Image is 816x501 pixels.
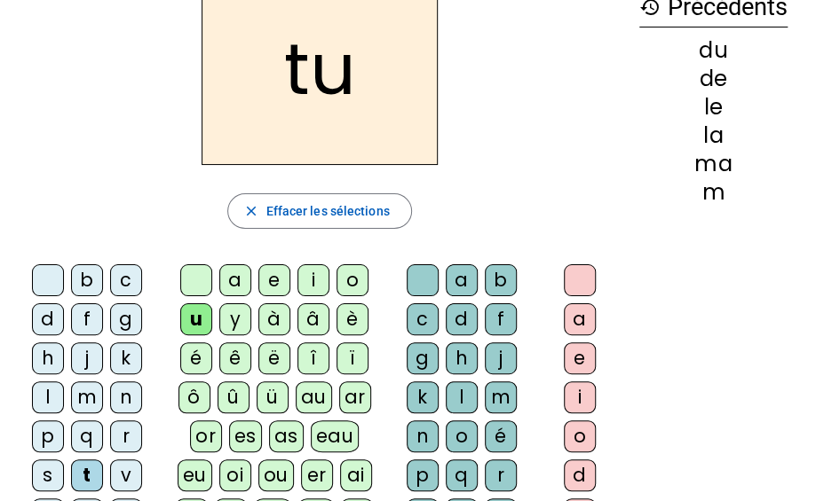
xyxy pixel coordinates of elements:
div: d [564,459,596,491]
div: ë [258,342,290,374]
div: e [564,342,596,374]
button: Effacer les sélections [227,193,411,229]
div: g [407,342,439,374]
div: g [110,303,142,335]
div: j [71,342,103,374]
div: i [564,381,596,413]
div: eu [178,459,212,491]
div: é [485,420,517,452]
div: a [219,264,251,296]
div: o [446,420,478,452]
div: m [485,381,517,413]
div: y [219,303,251,335]
div: k [110,342,142,374]
div: j [485,342,517,374]
div: ê [219,342,251,374]
div: l [446,381,478,413]
div: c [407,303,439,335]
div: k [407,381,439,413]
div: f [485,303,517,335]
div: è [337,303,368,335]
div: n [110,381,142,413]
div: b [485,264,517,296]
div: o [337,264,368,296]
div: eau [311,420,360,452]
div: le [639,97,788,118]
div: la [639,125,788,146]
div: ma [639,153,788,175]
div: n [407,420,439,452]
div: e [258,264,290,296]
div: r [110,420,142,452]
div: ô [178,381,210,413]
div: ü [257,381,289,413]
div: i [297,264,329,296]
div: d [446,303,478,335]
div: r [485,459,517,491]
div: de [639,68,788,90]
div: au [296,381,332,413]
div: m [71,381,103,413]
div: er [301,459,333,491]
div: l [32,381,64,413]
div: ar [339,381,371,413]
div: é [180,342,212,374]
div: ou [258,459,294,491]
div: du [639,40,788,61]
div: v [110,459,142,491]
div: b [71,264,103,296]
div: as [269,420,304,452]
div: or [190,420,222,452]
div: oi [219,459,251,491]
div: t [71,459,103,491]
div: a [564,303,596,335]
div: ï [337,342,368,374]
div: à [258,303,290,335]
div: î [297,342,329,374]
div: p [32,420,64,452]
div: m [639,182,788,203]
div: p [407,459,439,491]
div: q [71,420,103,452]
div: ai [340,459,372,491]
div: f [71,303,103,335]
mat-icon: close [242,203,258,219]
div: c [110,264,142,296]
div: h [446,342,478,374]
div: û [218,381,250,413]
div: q [446,459,478,491]
span: Effacer les sélections [265,200,389,222]
div: â [297,303,329,335]
div: u [180,303,212,335]
div: s [32,459,64,491]
div: o [564,420,596,452]
div: es [229,420,262,452]
div: h [32,342,64,374]
div: d [32,303,64,335]
div: a [446,264,478,296]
